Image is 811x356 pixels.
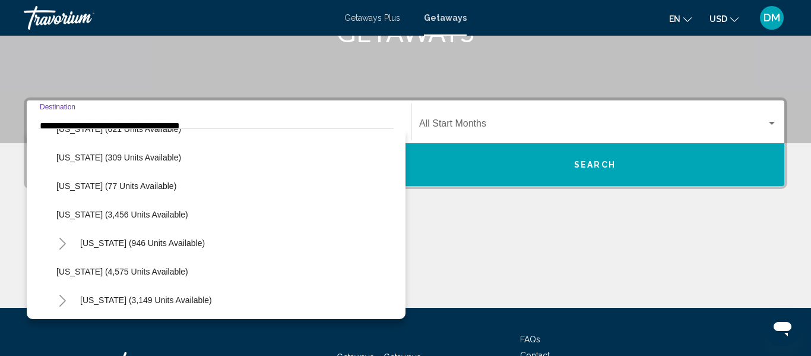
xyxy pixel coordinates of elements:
[24,6,332,30] a: Travorium
[50,144,187,171] button: [US_STATE] (309 units available)
[344,13,400,23] a: Getaways Plus
[405,143,784,186] button: Search
[50,172,182,200] button: [US_STATE] (77 units available)
[56,267,188,276] span: [US_STATE] (4,575 units available)
[50,288,74,312] button: Toggle Massachusetts (3,149 units available)
[74,286,218,314] button: [US_STATE] (3,149 units available)
[756,5,787,30] button: User Menu
[56,181,176,191] span: [US_STATE] (77 units available)
[669,10,692,27] button: Change language
[50,115,187,143] button: [US_STATE] (621 units available)
[669,14,680,24] span: en
[709,14,727,24] span: USD
[80,238,205,248] span: [US_STATE] (946 units available)
[574,160,616,170] span: Search
[50,201,194,228] button: [US_STATE] (3,456 units available)
[27,100,784,186] div: Search widget
[56,124,181,134] span: [US_STATE] (621 units available)
[520,335,540,344] a: FAQs
[56,210,188,219] span: [US_STATE] (3,456 units available)
[424,13,467,23] a: Getaways
[50,231,74,255] button: Toggle Maine (946 units available)
[764,12,780,24] span: DM
[50,258,194,285] button: [US_STATE] (4,575 units available)
[56,153,181,162] span: [US_STATE] (309 units available)
[709,10,739,27] button: Change currency
[764,308,802,346] iframe: Button to launch messaging window
[80,295,212,305] span: [US_STATE] (3,149 units available)
[74,229,211,257] button: [US_STATE] (946 units available)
